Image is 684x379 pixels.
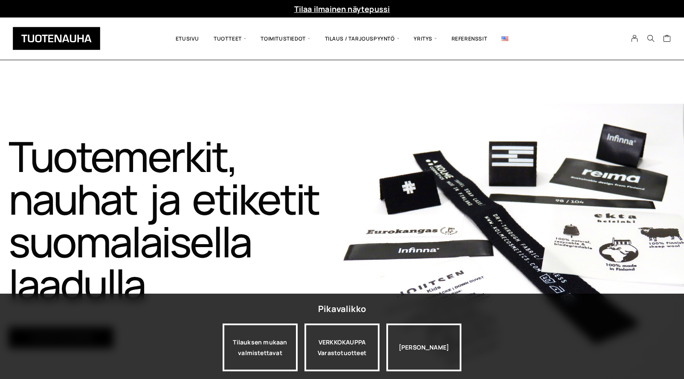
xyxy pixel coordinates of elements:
img: Tuotenauha Oy [13,27,100,50]
a: Cart [663,34,671,44]
a: Referenssit [444,24,495,53]
span: Tuotteet [206,24,253,53]
div: Pikavalikko [318,301,366,317]
span: Tilaus / Tarjouspyyntö [318,24,407,53]
span: Yritys [406,24,444,53]
div: VERKKOKAUPPA Varastotuotteet [304,324,380,371]
h1: Tuotemerkit, nauhat ja etiketit suomalaisella laadulla​ [9,135,342,306]
button: Search [643,35,659,42]
div: [PERSON_NAME] [386,324,461,371]
span: Toimitustiedot [253,24,317,53]
img: English [501,36,508,41]
a: Tilaa ilmainen näytepussi [294,4,390,14]
a: VERKKOKAUPPAVarastotuotteet [304,324,380,371]
a: Tilauksen mukaan valmistettavat [223,324,298,371]
img: Etusivu 84 [342,104,684,379]
a: Etusivu [168,24,206,53]
a: My Account [626,35,643,42]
